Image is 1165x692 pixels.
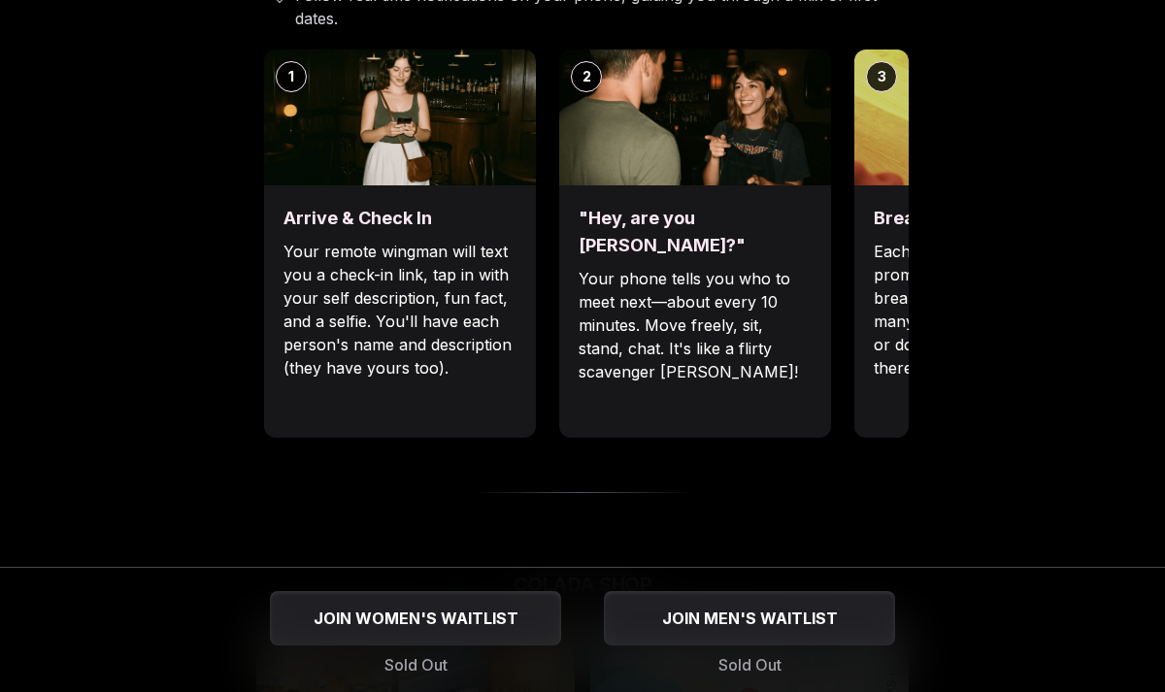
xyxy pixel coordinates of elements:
span: Sold Out [718,653,782,676]
img: "Hey, are you Max?" [559,49,831,185]
h3: Arrive & Check In [283,205,516,232]
img: Break the ice with prompts [854,49,1126,185]
span: JOIN WOMEN'S WAITLIST [310,607,522,630]
button: JOIN MEN'S WAITLIST - Sold Out [604,591,895,645]
span: JOIN MEN'S WAITLIST [658,607,842,630]
p: Your phone tells you who to meet next—about every 10 minutes. Move freely, sit, stand, chat. It's... [579,267,812,383]
button: JOIN WOMEN'S WAITLIST - Sold Out [270,591,561,645]
div: 3 [866,61,897,92]
div: 1 [276,61,307,92]
p: Each date will have new convo prompts on screen to help break the ice. Cycle through as many as y... [874,240,1107,379]
span: Sold Out [384,653,448,676]
div: 2 [571,61,602,92]
p: Your remote wingman will text you a check-in link, tap in with your self description, fun fact, a... [283,240,516,379]
img: Arrive & Check In [264,49,536,185]
h3: "Hey, are you [PERSON_NAME]?" [579,205,812,259]
h3: Break the ice with prompts [874,205,1107,232]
